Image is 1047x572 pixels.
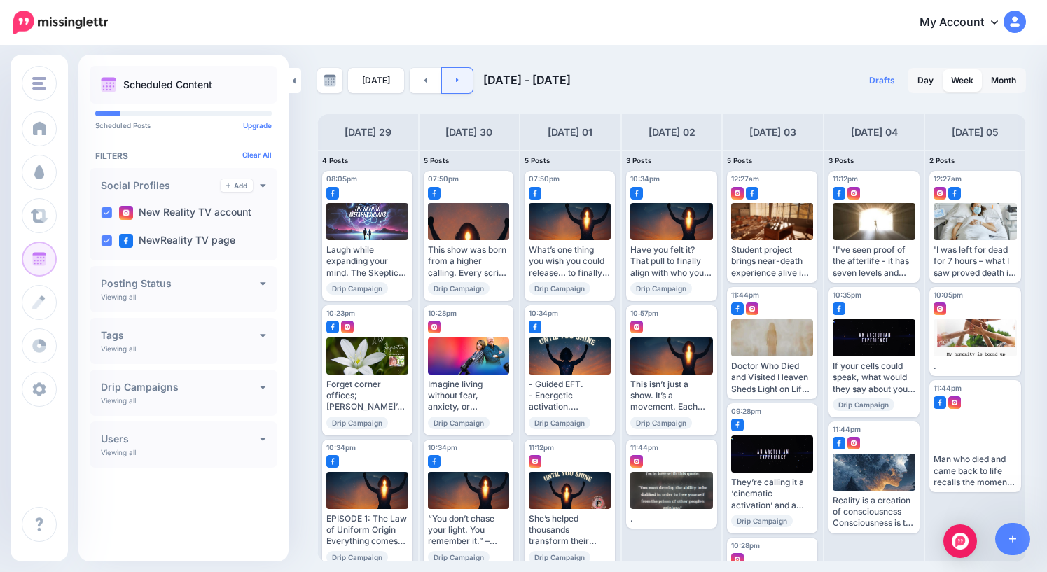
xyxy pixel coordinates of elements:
div: . [934,361,1017,372]
a: Month [983,69,1025,92]
h4: [DATE] 05 [952,124,999,141]
span: 08:05pm [326,174,357,183]
img: instagram-square.png [630,455,643,468]
span: 10:34pm [630,174,660,183]
h4: Social Profiles [101,181,221,190]
a: Day [909,69,942,92]
a: Upgrade [243,121,272,130]
span: 11:12pm [529,443,554,452]
div: Man who died and came back to life recalls the moment he saw 'the afterlife' [PERSON_NAME] was [D... [934,454,1017,488]
h4: [DATE] 30 [445,124,492,141]
h4: [DATE] 03 [749,124,796,141]
img: instagram-square.png [847,187,860,200]
p: Viewing all [101,344,136,353]
span: Drip Campaign [529,282,590,295]
div: This isn’t just a show. It’s a movement. Each episode of Until You Shine is a sacred space to rec... [630,379,714,413]
span: 10:05pm [934,291,963,299]
div: Forget corner offices; [PERSON_NAME]’s running meetings from the branch office now. Minutes: Sunl... [326,379,408,413]
span: 09:28pm [731,407,761,415]
div: Reality is a creation of consciousness Consciousness is the boundary between the self and the wor... [833,495,916,529]
div: 'I've seen proof of the afterlife - it has seven levels and they're not all idyllic' [URL][DOMAIN... [833,244,916,279]
a: My Account [906,6,1026,40]
img: calendar-grey-darker.png [324,74,336,87]
div: Doctor Who Died and Visited Heaven Sheds Light on Life After Death: ‘I Was Being Held by [PERSON_... [731,361,813,395]
span: 12:27am [731,174,759,183]
a: Drafts [861,68,903,93]
span: 2 Posts [929,156,955,165]
img: instagram-square.png [341,321,354,333]
img: facebook-square.png [326,321,339,333]
img: instagram-square.png [847,437,860,449]
span: 07:50pm [428,174,459,183]
span: 11:44pm [934,384,962,392]
img: facebook-square.png [529,187,541,200]
p: Viewing all [101,448,136,456]
img: instagram-square.png [731,187,744,200]
div: EPISODE 1: The Law of Uniform Origin Everything comes from one divine source, including YOU. In t... [326,513,408,547]
span: Drafts [869,76,895,85]
img: instagram-square.png [948,396,961,409]
span: 12:27am [934,174,962,183]
label: New Reality TV account [119,206,251,220]
img: facebook-square.png [326,455,339,468]
span: [DATE] - [DATE] [483,73,571,87]
span: Drip Campaign [630,282,692,295]
h4: Filters [95,151,272,161]
p: Scheduled Posts [95,122,272,129]
a: Clear All [242,151,272,159]
div: Student project brings near-death experience alive in [GEOGRAPHIC_DATA] [URL][DOMAIN_NAME][DOMAIN... [731,244,813,279]
img: facebook-square.png [529,321,541,333]
div: . [630,513,714,524]
span: 10:35pm [833,291,861,299]
div: She’s helped thousands transform their lives. Now, she’s bringing her wisdom to your screen. Meet... [529,513,611,547]
img: facebook-square.png [934,396,946,409]
span: 10:34pm [529,309,558,317]
img: instagram-square.png [934,302,946,315]
div: If your cells could speak, what would they say about your soul’s journey? Find out through Geneti... [833,361,916,395]
div: They’re calling it a ‘cinematic activation’ and a ‘Sedona vortex in film form.’ See why viewers a... [731,477,813,511]
p: Scheduled Content [123,80,212,90]
img: facebook-square.png [833,302,845,315]
img: facebook-square.png [731,302,744,315]
div: Have you felt it? That pull to finally align with who you really are? You’re not imagining things... [630,244,714,279]
h4: [DATE] 01 [548,124,592,141]
span: 4 Posts [322,156,349,165]
span: Drip Campaign [326,282,388,295]
span: 10:57pm [630,309,658,317]
div: - Guided EFT. - Energetic activation. - Laws of creation. - Divine remembrance. This is not your ... [529,379,611,413]
span: Drip Campaign [529,417,590,429]
h4: Users [101,434,260,444]
img: instagram-square.png [119,206,133,220]
div: Open Intercom Messenger [943,524,977,558]
img: instagram-square.png [630,321,643,333]
img: facebook-square.png [428,455,441,468]
span: 11:44pm [630,443,658,452]
span: 11:44pm [731,291,759,299]
span: 5 Posts [525,156,550,165]
h4: [DATE] 02 [649,124,695,141]
div: Imagine living without fear, anxiety, or limitation. Imagine clarity instead of confusion. Imagin... [428,379,510,413]
p: Viewing all [101,293,136,301]
div: “You don’t chase your light. You remember it.” – [PERSON_NAME] Want more soul-altering wisdom lik... [428,513,510,547]
a: Week [943,69,982,92]
span: 10:34pm [428,443,457,452]
span: 3 Posts [626,156,652,165]
h4: Drip Campaigns [101,382,260,392]
span: Drip Campaign [326,551,388,564]
span: Drip Campaign [428,282,490,295]
p: Viewing all [101,396,136,405]
img: facebook-square.png [326,187,339,200]
label: NewReality TV page [119,234,235,248]
img: facebook-square.png [833,187,845,200]
span: 11:44pm [833,425,861,433]
img: instagram-square.png [746,302,758,315]
a: Add [221,179,253,192]
img: facebook-square.png [833,437,845,449]
span: Drip Campaign [630,417,692,429]
img: facebook-square.png [731,419,744,431]
h4: Posting Status [101,279,260,288]
div: 'I was left for dead for 7 hours – what I saw proved death is an illusion' [URL][DOMAIN_NAME] [934,244,1017,279]
div: Laugh while expanding your mind. The Skeptic Metaphysicians brings humor to healing and metaphysi... [326,244,408,279]
span: 5 Posts [727,156,753,165]
img: instagram-square.png [731,553,744,566]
